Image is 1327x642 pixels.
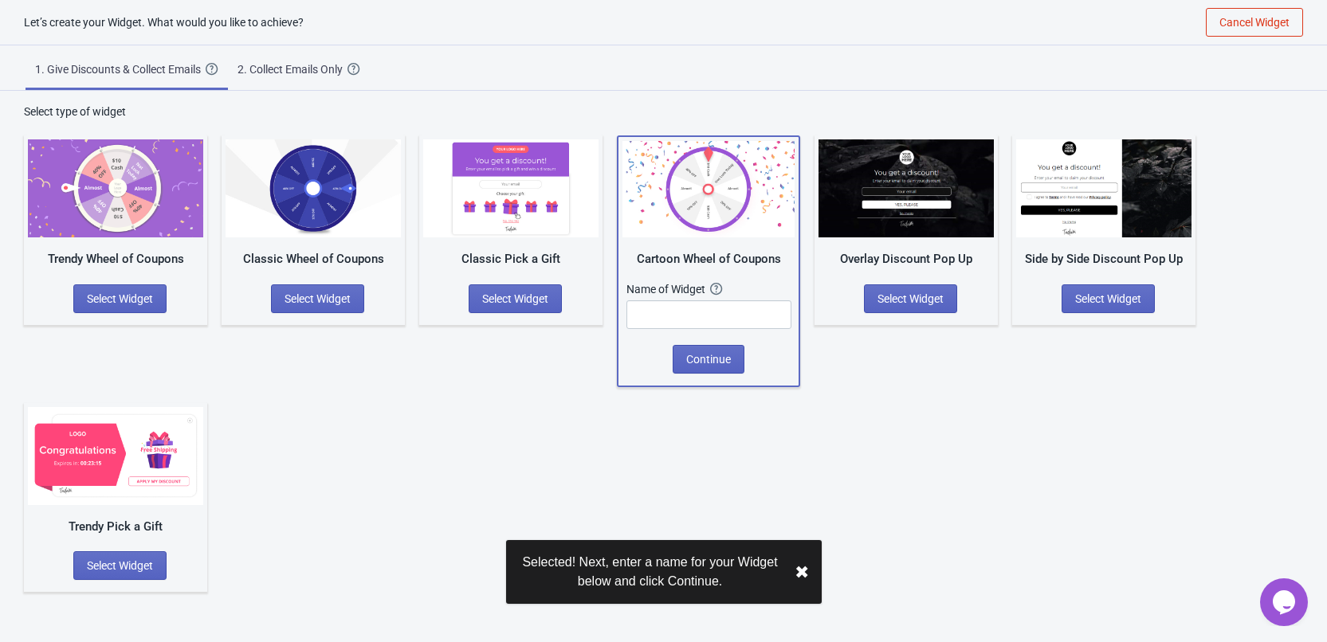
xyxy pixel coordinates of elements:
[1260,578,1311,626] iframe: chat widget
[877,292,944,305] span: Select Widget
[1219,16,1290,29] span: Cancel Widget
[1206,8,1303,37] button: Cancel Widget
[686,353,731,366] span: Continue
[622,141,795,237] img: cartoon_game.jpg
[469,284,562,313] button: Select Widget
[819,139,994,237] img: full_screen_popup.jpg
[626,281,710,297] div: Name of Widget
[864,284,957,313] button: Select Widget
[423,139,599,237] img: gift_game.jpg
[226,139,401,237] img: classic_game.jpg
[28,518,203,536] div: Trendy Pick a Gift
[423,250,599,268] div: Classic Pick a Gift
[226,250,401,268] div: Classic Wheel of Coupons
[87,559,153,572] span: Select Widget
[238,61,347,77] div: 2. Collect Emails Only
[35,61,206,77] div: 1. Give Discounts & Collect Emails
[1016,250,1192,268] div: Side by Side Discount Pop Up
[482,292,548,305] span: Select Widget
[73,284,167,313] button: Select Widget
[28,250,203,268] div: Trendy Wheel of Coupons
[73,551,167,580] button: Select Widget
[1016,139,1192,237] img: regular_popup.jpg
[285,292,351,305] span: Select Widget
[28,139,203,237] img: trendy_game.png
[87,292,153,305] span: Select Widget
[819,250,994,268] div: Overlay Discount Pop Up
[622,250,795,268] div: Cartoon Wheel of Coupons
[24,104,1303,119] div: Select type of widget
[271,284,364,313] button: Select Widget
[1062,284,1155,313] button: Select Widget
[795,562,809,582] button: close
[673,345,744,374] button: Continue
[519,553,782,591] div: Selected! Next, enter a name for your Widget below and click Continue.
[28,407,203,505] img: gift_game_v2.jpg
[1075,292,1141,305] span: Select Widget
